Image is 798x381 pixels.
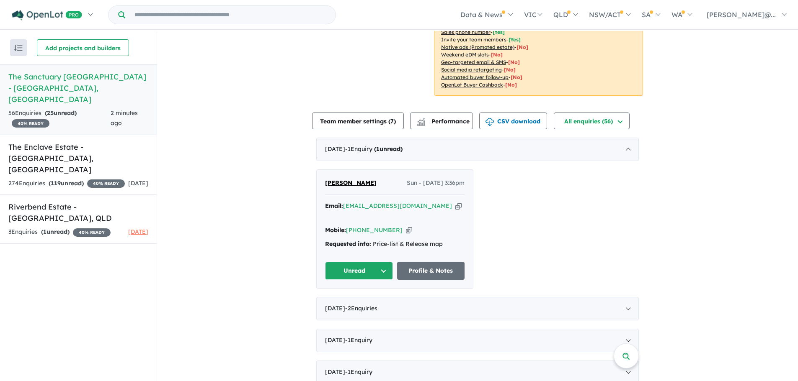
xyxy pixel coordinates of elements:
[8,71,148,105] h5: The Sanctuary [GEOGRAPHIC_DATA] - [GEOGRAPHIC_DATA] , [GEOGRAPHIC_DATA]
[554,113,630,129] button: All enquiries (56)
[390,118,394,125] span: 7
[441,82,503,88] u: OpenLot Buyer Cashback
[511,74,522,80] span: [No]
[509,36,521,43] span: [ Yes ]
[316,297,639,320] div: [DATE]
[486,118,494,126] img: download icon
[14,45,23,51] img: sort.svg
[345,368,372,376] span: - 1 Enquir y
[41,228,70,235] strong: ( unread)
[12,10,82,20] img: Openlot PRO Logo White
[441,44,514,50] u: Native ads (Promoted estate)
[441,51,489,58] u: Weekend eDM slots
[325,240,371,248] strong: Requested info:
[325,226,346,234] strong: Mobile:
[417,120,425,126] img: bar-chart.svg
[325,262,393,280] button: Unread
[325,239,465,249] div: Price-list & Release map
[418,118,470,125] span: Performance
[441,36,506,43] u: Invite your team members
[410,113,473,129] button: Performance
[345,145,403,153] span: - 1 Enquir y
[43,228,46,235] span: 1
[345,304,377,312] span: - 2 Enquir ies
[37,39,129,56] button: Add projects and builders
[406,226,412,235] button: Copy
[345,336,372,344] span: - 1 Enquir y
[343,202,452,210] a: [EMAIL_ADDRESS][DOMAIN_NAME]
[441,66,502,73] u: Social media retargeting
[87,179,125,188] span: 40 % READY
[73,228,111,237] span: 40 % READY
[325,179,377,187] span: [PERSON_NAME]
[325,178,377,188] a: [PERSON_NAME]
[491,51,503,58] span: [No]
[127,6,334,24] input: Try estate name, suburb, builder or developer
[517,44,528,50] span: [No]
[479,113,547,129] button: CSV download
[51,179,61,187] span: 119
[49,179,84,187] strong: ( unread)
[8,108,111,128] div: 56 Enquir ies
[45,109,77,117] strong: ( unread)
[316,138,639,161] div: [DATE]
[8,179,125,189] div: 274 Enquir ies
[47,109,54,117] span: 25
[504,66,516,73] span: [No]
[397,262,465,280] a: Profile & Notes
[346,226,403,234] a: [PHONE_NUMBER]
[441,74,509,80] u: Automated buyer follow-up
[316,329,639,352] div: [DATE]
[505,82,517,88] span: [No]
[417,118,425,123] img: line-chart.svg
[374,145,403,153] strong: ( unread)
[8,227,111,237] div: 3 Enquir ies
[707,10,776,19] span: [PERSON_NAME]@...
[325,202,343,210] strong: Email:
[128,179,148,187] span: [DATE]
[376,145,380,153] span: 1
[508,59,520,65] span: [No]
[441,59,506,65] u: Geo-targeted email & SMS
[407,178,465,188] span: Sun - [DATE] 3:36pm
[493,29,505,35] span: [ Yes ]
[128,228,148,235] span: [DATE]
[8,201,148,224] h5: Riverbend Estate - [GEOGRAPHIC_DATA] , QLD
[8,141,148,175] h5: The Enclave Estate - [GEOGRAPHIC_DATA] , [GEOGRAPHIC_DATA]
[12,119,49,128] span: 40 % READY
[312,113,404,129] button: Team member settings (7)
[455,202,462,210] button: Copy
[441,29,491,35] u: Sales phone number
[111,109,138,127] span: 2 minutes ago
